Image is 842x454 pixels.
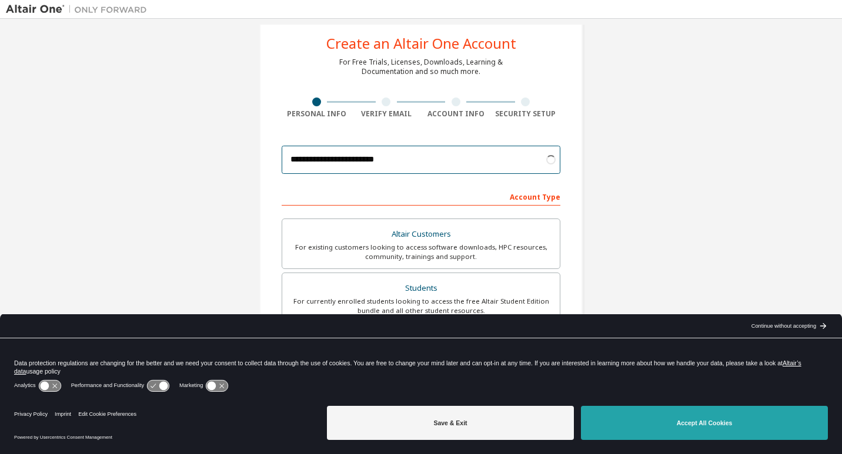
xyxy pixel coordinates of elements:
div: Account Type [282,187,560,206]
div: Security Setup [491,109,561,119]
div: Personal Info [282,109,352,119]
div: Account Info [421,109,491,119]
div: Altair Customers [289,226,553,243]
div: Verify Email [352,109,422,119]
div: For Free Trials, Licenses, Downloads, Learning & Documentation and so much more. [339,58,503,76]
div: For existing customers looking to access software downloads, HPC resources, community, trainings ... [289,243,553,261]
img: Altair One [6,4,153,15]
div: Create an Altair One Account [326,36,516,51]
div: For currently enrolled students looking to access the free Altair Student Edition bundle and all ... [289,297,553,315]
div: Students [289,280,553,297]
